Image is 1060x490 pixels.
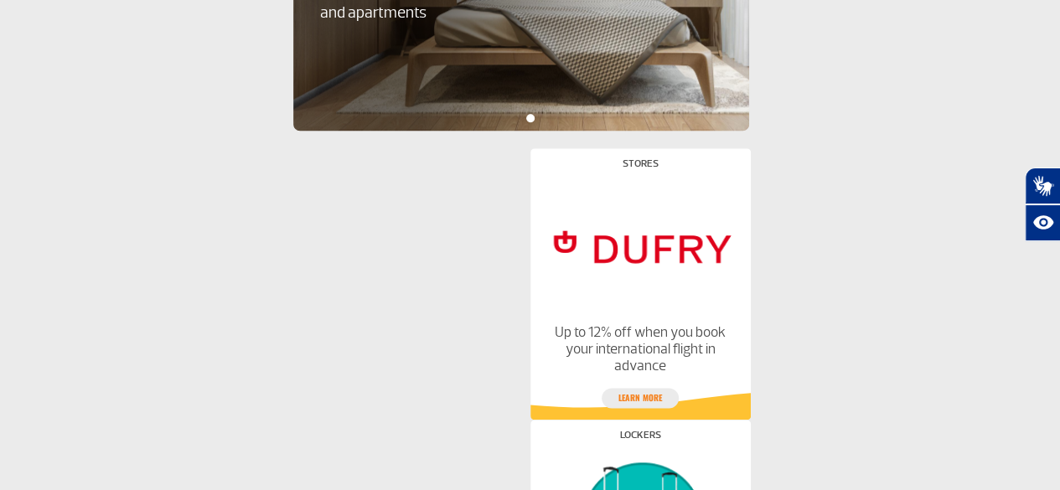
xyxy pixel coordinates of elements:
h4: Lockers [620,431,661,440]
button: Abrir recursos assistivos. [1025,204,1060,241]
a: Learn more [602,388,679,408]
h4: Stores [623,159,659,168]
button: Abrir tradutor de língua de sinais. [1025,168,1060,204]
p: Up to 12% off when you book your international flight in advance [544,324,736,374]
div: Plugin de acessibilidade da Hand Talk. [1025,168,1060,241]
img: Stores [544,182,736,311]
